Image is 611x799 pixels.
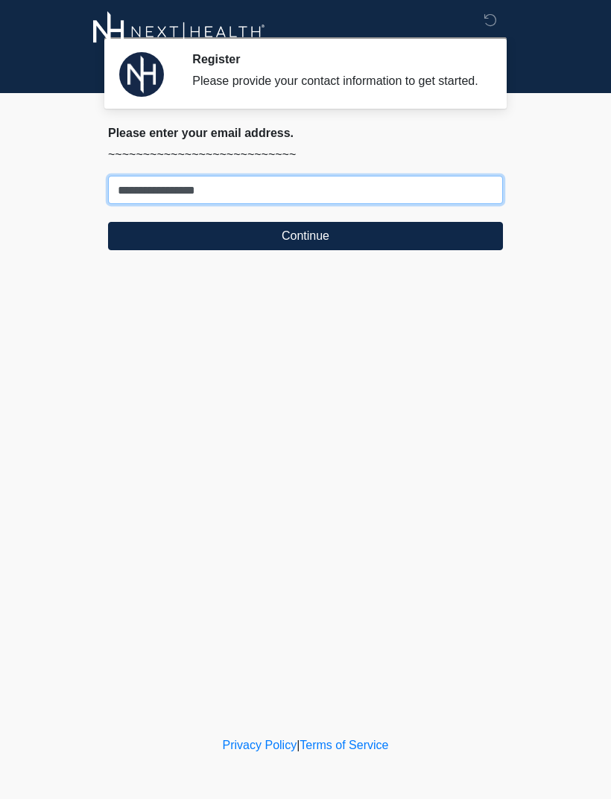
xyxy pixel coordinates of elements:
img: Next-Health Logo [93,11,265,52]
a: Privacy Policy [223,739,297,751]
a: Terms of Service [300,739,388,751]
h2: Please enter your email address. [108,126,503,140]
a: | [297,739,300,751]
img: Agent Avatar [119,52,164,97]
p: ~~~~~~~~~~~~~~~~~~~~~~~~~~~ [108,146,503,164]
button: Continue [108,222,503,250]
div: Please provide your contact information to get started. [192,72,481,90]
